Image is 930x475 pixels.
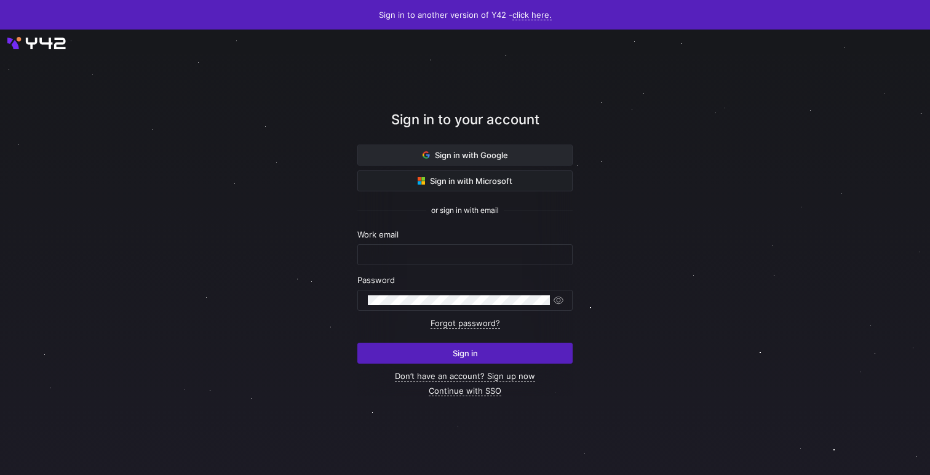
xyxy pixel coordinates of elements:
[357,230,399,239] span: Work email
[453,348,478,358] span: Sign in
[357,275,395,285] span: Password
[512,10,552,20] a: click here.
[431,318,500,329] a: Forgot password?
[395,371,535,381] a: Don’t have an account? Sign up now
[357,145,573,166] button: Sign in with Google
[423,150,508,160] span: Sign in with Google
[357,343,573,364] button: Sign in
[418,176,512,186] span: Sign in with Microsoft
[357,110,573,145] div: Sign in to your account
[429,386,501,396] a: Continue with SSO
[431,206,499,215] span: or sign in with email
[357,170,573,191] button: Sign in with Microsoft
